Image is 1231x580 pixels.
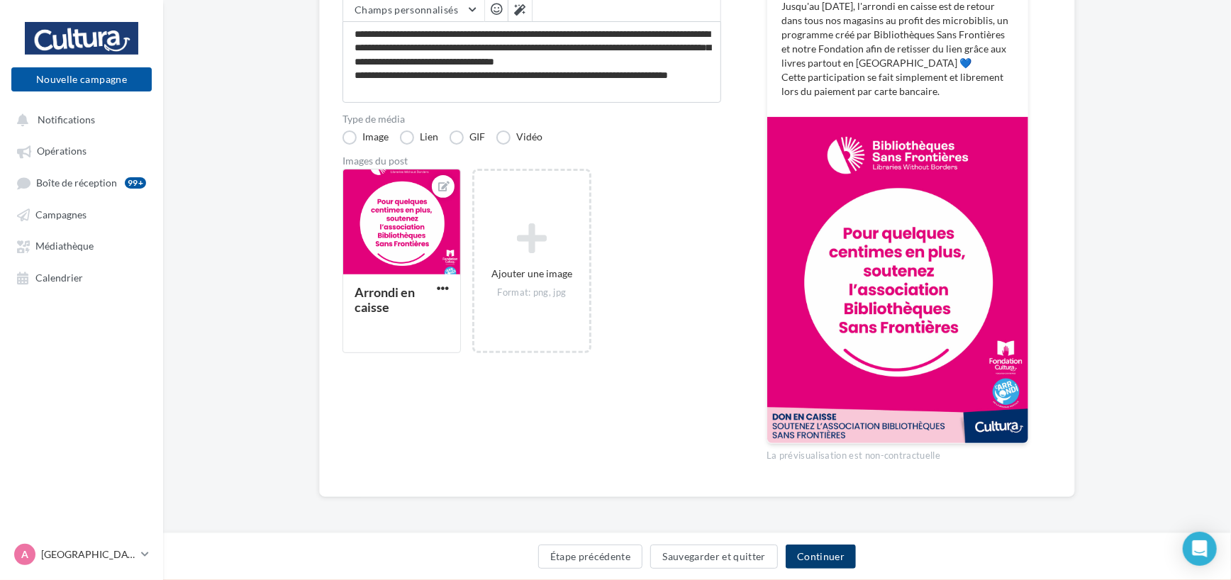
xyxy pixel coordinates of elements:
[342,114,721,124] label: Type de média
[9,233,155,258] a: Médiathèque
[21,547,28,562] span: A
[342,156,721,166] div: Images du post
[38,113,95,126] span: Notifications
[9,138,155,163] a: Opérations
[9,264,155,290] a: Calendrier
[9,201,155,227] a: Campagnes
[355,4,458,16] span: Champs personnalisés
[37,145,87,157] span: Opérations
[11,541,152,568] a: A [GEOGRAPHIC_DATA]
[355,284,415,315] div: Arrondi en caisse
[1183,532,1217,566] div: Open Intercom Messenger
[35,208,87,221] span: Campagnes
[496,130,542,145] label: Vidéo
[41,547,135,562] p: [GEOGRAPHIC_DATA]
[125,177,146,189] div: 99+
[400,130,438,145] label: Lien
[35,272,83,284] span: Calendrier
[36,177,117,189] span: Boîte de réception
[35,240,94,252] span: Médiathèque
[650,545,778,569] button: Sauvegarder et quitter
[11,67,152,91] button: Nouvelle campagne
[786,545,856,569] button: Continuer
[9,169,155,196] a: Boîte de réception99+
[767,444,1029,462] div: La prévisualisation est non-contractuelle
[538,545,643,569] button: Étape précédente
[342,130,389,145] label: Image
[450,130,485,145] label: GIF
[9,106,149,132] button: Notifications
